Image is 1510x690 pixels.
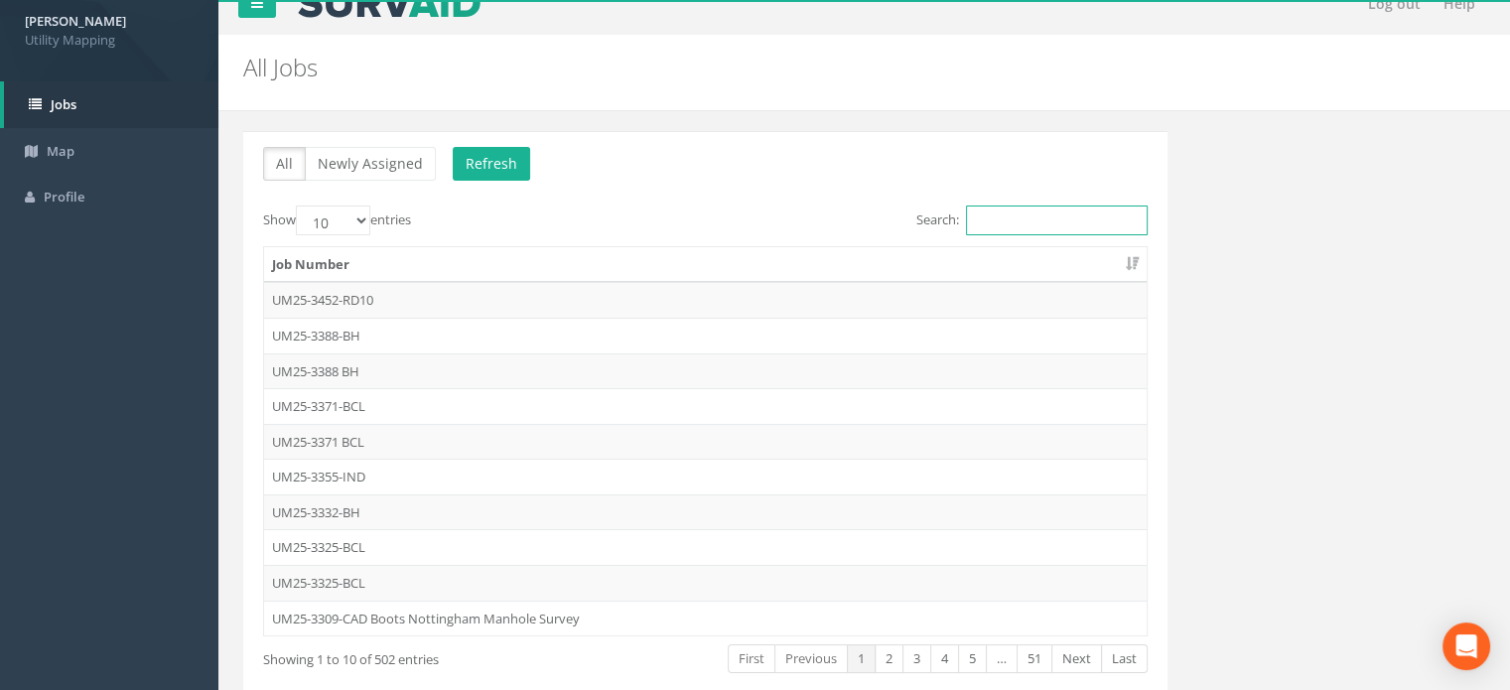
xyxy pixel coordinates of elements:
[264,494,1147,530] td: UM25-3332-BH
[774,644,848,673] a: Previous
[264,424,1147,460] td: UM25-3371 BCL
[263,206,411,235] label: Show entries
[25,12,126,30] strong: [PERSON_NAME]
[264,247,1147,283] th: Job Number: activate to sort column ascending
[264,353,1147,389] td: UM25-3388 BH
[51,95,76,113] span: Jobs
[264,565,1147,601] td: UM25-3325-BCL
[264,529,1147,565] td: UM25-3325-BCL
[875,644,903,673] a: 2
[966,206,1148,235] input: Search:
[305,147,436,181] button: Newly Assigned
[1017,644,1052,673] a: 51
[728,644,775,673] a: First
[930,644,959,673] a: 4
[263,642,615,669] div: Showing 1 to 10 of 502 entries
[296,206,370,235] select: Showentries
[47,142,74,160] span: Map
[902,644,931,673] a: 3
[243,55,1274,80] h2: All Jobs
[453,147,530,181] button: Refresh
[986,644,1018,673] a: …
[958,644,987,673] a: 5
[1051,644,1102,673] a: Next
[25,7,194,49] a: [PERSON_NAME] Utility Mapping
[25,31,194,50] span: Utility Mapping
[264,388,1147,424] td: UM25-3371-BCL
[264,318,1147,353] td: UM25-3388-BH
[1442,622,1490,670] div: Open Intercom Messenger
[44,188,84,206] span: Profile
[1101,644,1148,673] a: Last
[264,282,1147,318] td: UM25-3452-RD10
[4,81,218,128] a: Jobs
[916,206,1148,235] label: Search:
[264,459,1147,494] td: UM25-3355-IND
[263,147,306,181] button: All
[264,601,1147,636] td: UM25-3309-CAD Boots Nottingham Manhole Survey
[847,644,876,673] a: 1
